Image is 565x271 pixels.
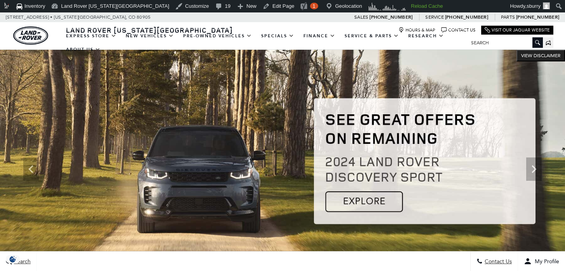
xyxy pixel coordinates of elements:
[6,12,53,22] span: [STREET_ADDRESS] •
[66,25,233,35] span: Land Rover [US_STATE][GEOGRAPHIC_DATA]
[369,14,412,20] a: [PHONE_NUMBER]
[521,52,560,59] span: VIEW DISCLAIMER
[445,14,488,20] a: [PHONE_NUMBER]
[465,38,543,47] input: Search
[485,27,550,33] a: Visit Our Jaguar Website
[4,255,22,263] img: Opt-Out Icon
[13,26,48,45] a: land-rover
[354,14,368,20] span: Sales
[501,14,515,20] span: Parts
[61,25,237,35] a: Land Rover [US_STATE][GEOGRAPHIC_DATA]
[340,29,404,43] a: Service & Parts
[299,29,340,43] a: Finance
[516,50,565,61] button: VIEW DISCLAIMER
[518,252,565,271] button: user-profile-menu
[483,258,512,265] span: Contact Us
[425,14,444,20] span: Service
[366,1,408,12] img: Visitors over 48 hours. Click for more Clicky Site Stats.
[13,26,48,45] img: Land Rover
[257,29,299,43] a: Specials
[4,255,22,263] section: Click to Open Cookie Consent Modal
[61,29,121,43] a: EXPRESS STORE
[411,3,443,9] strong: Reload Cache
[54,12,127,22] span: [US_STATE][GEOGRAPHIC_DATA],
[527,3,541,9] span: sburry
[516,14,559,20] a: [PHONE_NUMBER]
[137,12,151,22] span: 80905
[121,29,179,43] a: New Vehicles
[399,27,435,33] a: Hours & Map
[312,3,315,9] span: 1
[61,29,465,56] nav: Main Navigation
[6,14,151,20] a: [STREET_ADDRESS] • [US_STATE][GEOGRAPHIC_DATA], CO 80905
[128,12,135,22] span: CO
[532,258,559,265] span: My Profile
[179,29,257,43] a: Pre-Owned Vehicles
[61,43,105,56] a: About Us
[404,29,449,43] a: Research
[441,27,475,33] a: Contact Us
